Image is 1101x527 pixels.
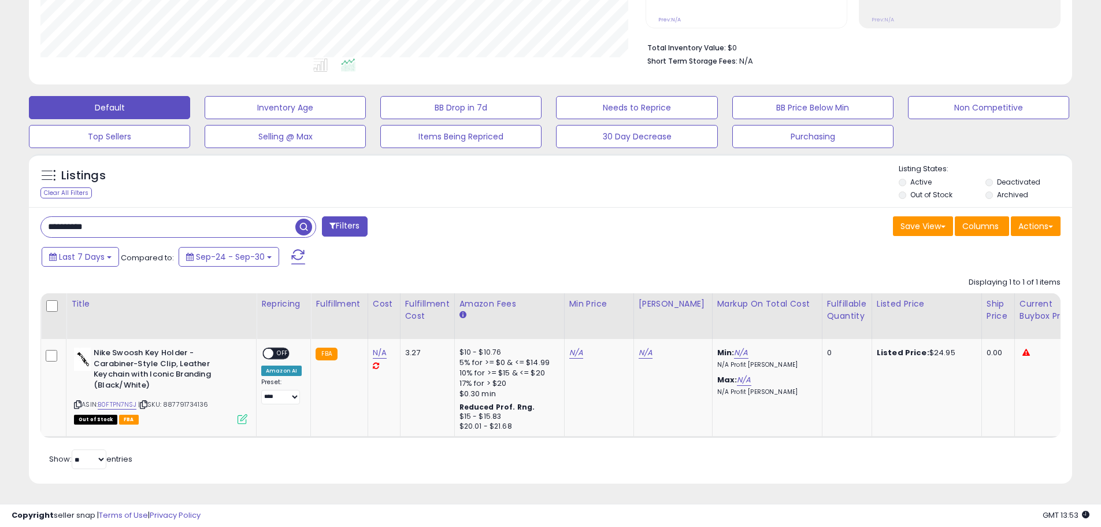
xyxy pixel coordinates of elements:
div: $10 - $10.76 [459,348,555,358]
span: All listings that are currently out of stock and unavailable for purchase on Amazon [74,415,117,425]
b: Total Inventory Value: [647,43,726,53]
button: Items Being Repriced [380,125,542,148]
span: FBA [119,415,139,425]
div: 0.00 [987,348,1006,358]
div: Listed Price [877,298,977,310]
p: N/A Profit [PERSON_NAME] [717,388,813,396]
div: Fulfillable Quantity [827,298,867,322]
div: Cost [373,298,395,310]
small: Prev: N/A [658,16,681,23]
b: Max: [717,374,737,385]
small: Amazon Fees. [459,310,466,320]
span: 2025-10-8 13:53 GMT [1043,510,1089,521]
li: $0 [647,40,1052,54]
button: Selling @ Max [205,125,366,148]
span: Last 7 Days [59,251,105,263]
small: Prev: N/A [872,16,894,23]
div: Displaying 1 to 1 of 1 items [969,277,1061,288]
span: Show: entries [49,454,132,465]
span: | SKU: 887791734136 [138,400,208,409]
button: BB Price Below Min [732,96,894,119]
div: 17% for > $20 [459,378,555,389]
button: Non Competitive [908,96,1069,119]
div: ASIN: [74,348,247,423]
button: Save View [893,216,953,236]
div: $20.01 - $21.68 [459,422,555,432]
label: Out of Stock [910,190,952,200]
button: 30 Day Decrease [556,125,717,148]
label: Archived [997,190,1028,200]
div: Markup on Total Cost [717,298,817,310]
div: 5% for >= $0 & <= $14.99 [459,358,555,368]
div: Title [71,298,251,310]
button: Purchasing [732,125,894,148]
strong: Copyright [12,510,54,521]
div: $0.30 min [459,389,555,399]
div: Ship Price [987,298,1010,322]
b: Short Term Storage Fees: [647,56,737,66]
th: The percentage added to the cost of goods (COGS) that forms the calculator for Min & Max prices. [712,293,822,339]
button: Default [29,96,190,119]
div: Fulfillment Cost [405,298,450,322]
div: Fulfillment [316,298,362,310]
button: BB Drop in 7d [380,96,542,119]
div: Current Buybox Price [1020,298,1079,322]
b: Nike Swoosh Key Holder - Carabiner-Style Clip, Leather Keychain with Iconic Branding (Black/White) [94,348,234,393]
div: Preset: [261,378,302,404]
button: Top Sellers [29,125,190,148]
a: N/A [373,347,387,359]
h5: Listings [61,168,106,184]
button: Last 7 Days [42,247,119,267]
a: Terms of Use [99,510,148,521]
span: OFF [273,349,292,359]
a: N/A [737,374,751,386]
div: 10% for >= $15 & <= $20 [459,368,555,378]
button: Needs to Reprice [556,96,717,119]
button: Sep-24 - Sep-30 [179,247,279,267]
button: Inventory Age [205,96,366,119]
p: N/A Profit [PERSON_NAME] [717,361,813,369]
div: Clear All Filters [40,187,92,198]
small: FBA [316,348,337,360]
a: N/A [734,347,748,359]
div: 0 [827,348,863,358]
div: $15 - $15.83 [459,412,555,422]
div: Amazon Fees [459,298,559,310]
a: N/A [639,347,653,359]
button: Filters [322,216,367,237]
a: B0FTPN7NSJ [98,400,136,410]
div: [PERSON_NAME] [639,298,707,310]
label: Active [910,177,932,187]
button: Columns [955,216,1009,236]
span: Compared to: [121,252,174,263]
b: Reduced Prof. Rng. [459,402,535,412]
span: Columns [962,220,999,232]
label: Deactivated [997,177,1040,187]
span: N/A [739,56,753,67]
a: Privacy Policy [150,510,201,521]
div: $24.95 [877,348,973,358]
img: 213wZZv8DnL._SL40_.jpg [74,348,91,371]
div: Repricing [261,298,306,310]
div: 3.27 [405,348,446,358]
b: Listed Price: [877,347,929,358]
p: Listing States: [899,164,1072,175]
span: Sep-24 - Sep-30 [196,251,265,263]
a: N/A [569,347,583,359]
div: Min Price [569,298,629,310]
button: Actions [1011,216,1061,236]
b: Min: [717,347,735,358]
div: seller snap | | [12,510,201,521]
div: Amazon AI [261,366,302,376]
